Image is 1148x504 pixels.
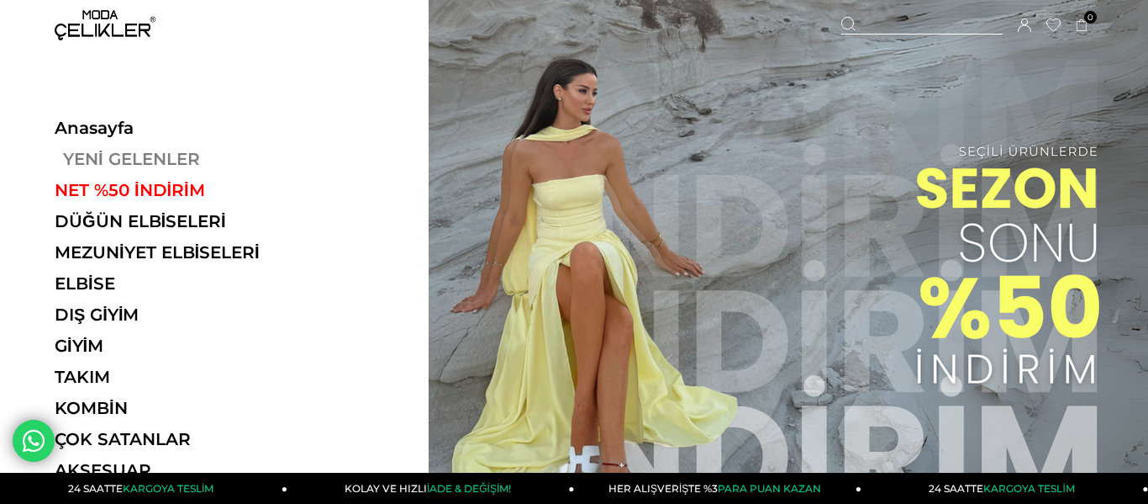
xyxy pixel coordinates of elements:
a: KOLAY VE HIZLIİADE & DEĞİŞİM! [287,473,575,504]
a: 24 SAATTEKARGOYA TESLİM [1,473,288,504]
a: ÇOK SATANLAR [55,429,286,449]
a: NET %50 İNDİRİM [55,180,286,200]
a: ELBİSE [55,273,286,294]
span: KARGOYA TESLİM [123,482,213,495]
span: 0 [1084,11,1097,24]
span: İADE & DEĞİŞİM! [427,482,511,495]
a: Anasayfa [55,118,286,138]
a: DÜĞÜN ELBİSELERİ [55,211,286,231]
a: MEZUNİYET ELBİSELERİ [55,242,286,263]
a: YENİ GELENLER [55,149,286,169]
a: TAKIM [55,367,286,387]
a: AKSESUAR [55,460,286,480]
img: logo [55,10,155,40]
span: PARA PUAN KAZAN [718,482,821,495]
a: DIŞ GİYİM [55,305,286,325]
a: 0 [1076,19,1088,32]
a: HER ALIŞVERİŞTE %3PARA PUAN KAZAN [575,473,862,504]
a: GİYİM [55,336,286,356]
a: KOMBİN [55,398,286,418]
span: KARGOYA TESLİM [983,482,1074,495]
